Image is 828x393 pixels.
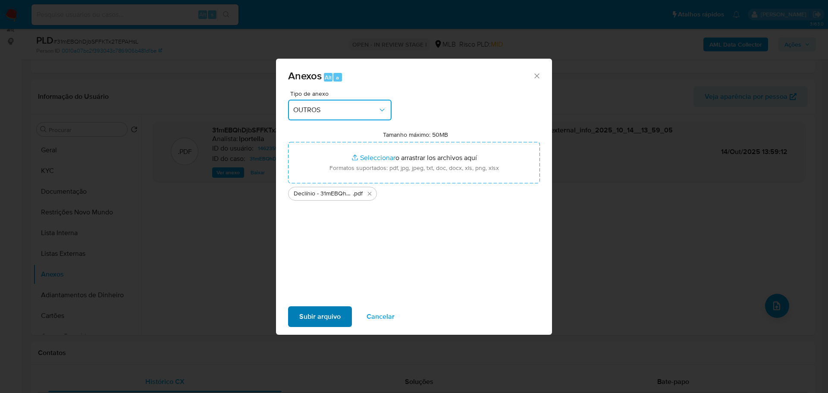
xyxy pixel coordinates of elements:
[353,189,363,198] span: .pdf
[288,100,392,120] button: OUTROS
[355,306,406,327] button: Cancelar
[383,131,448,138] label: Tamanho máximo: 50MB
[367,307,395,326] span: Cancelar
[325,73,332,82] span: Alt
[364,189,375,199] button: Eliminar Declínio - 31mEBQhDjbSFFKTx2TEPAHsL - CNPJ 03007331000141 - EBAZAR.COM.BR. LTDA.pdf
[290,91,394,97] span: Tipo de anexo
[533,72,540,79] button: Cerrar
[288,183,540,201] ul: Archivos seleccionados
[288,306,352,327] button: Subir arquivo
[299,307,341,326] span: Subir arquivo
[293,106,378,114] span: OUTROS
[336,73,339,82] span: a
[294,189,353,198] span: Declínio - 31mEBQhDjbSFFKTx2TEPAHsL - CNPJ 03007331000141 - [DOMAIN_NAME]. LTDA
[288,68,322,83] span: Anexos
